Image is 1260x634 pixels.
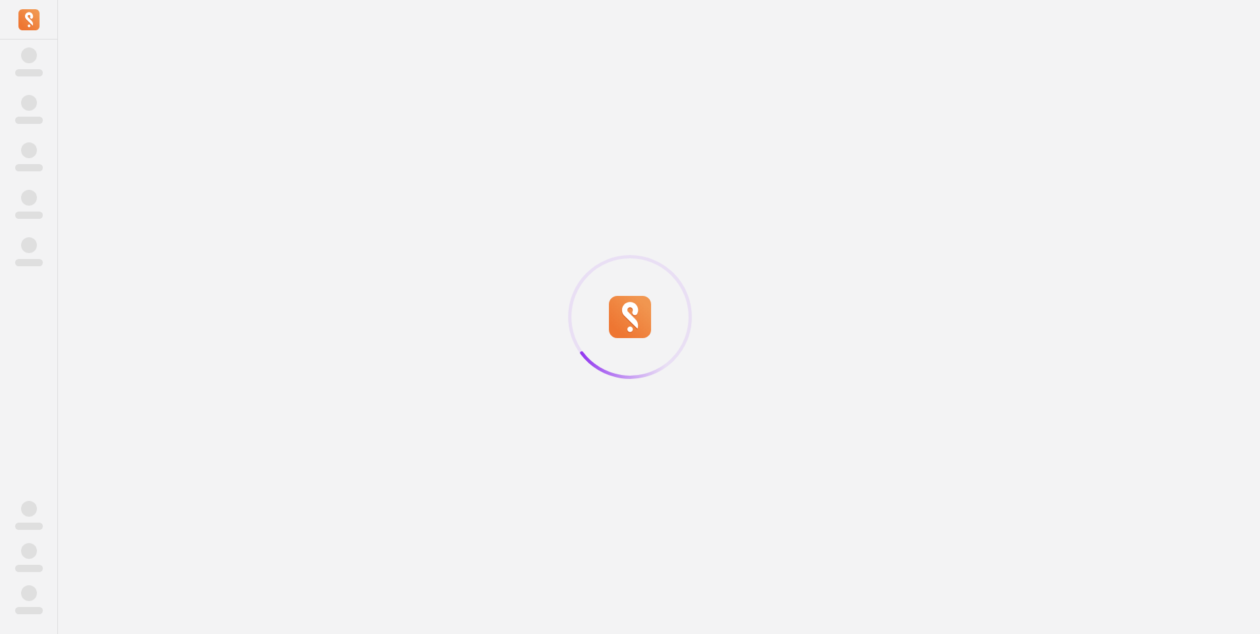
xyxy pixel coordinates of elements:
[15,259,43,266] span: ‌
[21,543,37,559] span: ‌
[21,585,37,601] span: ‌
[15,565,43,572] span: ‌
[15,164,43,171] span: ‌
[21,190,37,206] span: ‌
[21,95,37,111] span: ‌
[15,117,43,124] span: ‌
[21,501,37,517] span: ‌
[15,523,43,530] span: ‌
[21,47,37,63] span: ‌
[21,142,37,158] span: ‌
[21,237,37,253] span: ‌
[15,212,43,219] span: ‌
[15,607,43,614] span: ‌
[15,69,43,76] span: ‌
